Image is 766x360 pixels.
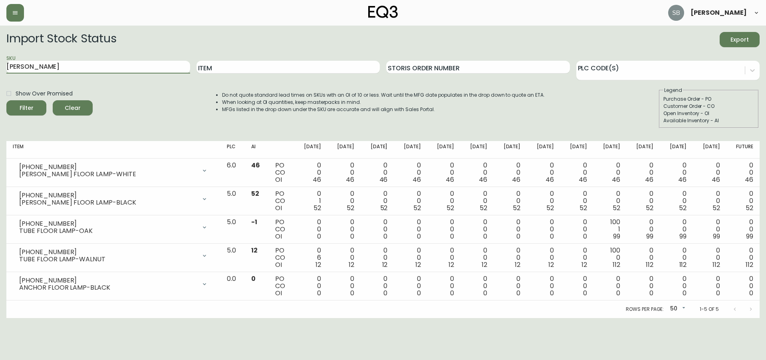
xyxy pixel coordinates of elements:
div: 50 [667,302,687,316]
div: 0 0 [334,190,354,212]
th: [DATE] [560,141,593,159]
div: [PHONE_NUMBER]TUBE FLOOR LAMP-OAK [13,219,214,236]
td: 5.0 [220,215,245,244]
th: [DATE] [693,141,726,159]
th: [DATE] [460,141,494,159]
th: [DATE] [627,141,660,159]
span: 12 [482,260,487,269]
span: 112 [679,260,687,269]
div: 0 0 [400,247,421,269]
div: 0 0 [533,219,554,240]
div: 0 0 [600,275,620,297]
span: Show Over Promised [16,90,73,98]
div: PO CO [275,190,288,212]
th: [DATE] [327,141,361,159]
span: 52 [314,203,321,213]
span: 46 [546,175,554,184]
span: 0 [317,232,321,241]
th: Item [6,141,220,159]
div: 0 0 [334,219,354,240]
span: OI [275,232,282,241]
div: 0 0 [500,247,520,269]
span: OI [275,260,282,269]
span: 12 [515,260,520,269]
div: ANCHOR FLOOR LAMP-BLACK [19,284,196,291]
div: 0 0 [301,219,321,240]
span: 99 [679,232,687,241]
div: 0 0 [301,162,321,183]
span: 0 [683,288,687,298]
div: [PERSON_NAME] FLOOR LAMP-BLACK [19,199,196,206]
div: 0 0 [633,190,653,212]
td: 0.0 [220,272,245,300]
div: 0 0 [467,247,487,269]
div: 100 1 [600,219,620,240]
div: 0 0 [533,190,554,212]
span: 46 [413,175,421,184]
span: 46 [479,175,487,184]
span: 52 [513,203,520,213]
span: 0 [649,288,653,298]
div: [PHONE_NUMBER]TUBE FLOOR LAMP-WALNUT [13,247,214,265]
img: logo [368,6,398,18]
div: [PERSON_NAME] FLOOR LAMP-WHITE [19,171,196,178]
div: 0 0 [567,219,587,240]
div: 0 0 [334,162,354,183]
h2: Import Stock Status [6,32,116,47]
th: [DATE] [294,141,327,159]
button: Filter [6,100,46,115]
span: 52 [546,203,554,213]
span: 0 [616,288,620,298]
span: 52 [646,203,653,213]
th: PLC [220,141,245,159]
span: 112 [712,260,720,269]
div: 0 0 [467,219,487,240]
span: 46 [579,175,587,184]
div: 100 0 [600,247,620,269]
div: 0 0 [600,162,620,183]
div: Available Inventory - AI [663,117,754,124]
span: 52 [712,203,720,213]
span: 0 [716,288,720,298]
div: 0 0 [400,162,421,183]
div: 0 0 [434,162,454,183]
div: 0 0 [699,162,720,183]
span: 12 [382,260,388,269]
div: 0 0 [500,162,520,183]
div: 0 0 [733,275,753,297]
span: 46 [678,175,687,184]
div: TUBE FLOOR LAMP-WALNUT [19,256,196,263]
div: [PHONE_NUMBER] [19,220,196,227]
div: 0 0 [567,275,587,297]
span: 0 [317,288,321,298]
span: 0 [251,274,256,283]
span: 0 [450,288,454,298]
div: 0 0 [400,275,421,297]
div: [PHONE_NUMBER] [19,277,196,284]
div: Purchase Order - PO [663,95,754,103]
img: 9d441cf7d49ccab74e0d560c7564bcc8 [668,5,684,21]
button: Clear [53,100,93,115]
th: AI [245,141,269,159]
div: PO CO [275,219,288,240]
span: 99 [613,232,620,241]
div: 0 0 [567,162,587,183]
li: Do not quote standard lead times on SKUs with an OI of 10 or less. Wait until the MFG date popula... [222,91,545,99]
div: 0 0 [533,247,554,269]
th: [DATE] [361,141,394,159]
div: 0 0 [733,219,753,240]
div: Open Inventory - OI [663,110,754,117]
span: 52 [746,203,753,213]
span: 112 [746,260,753,269]
div: TUBE FLOOR LAMP-OAK [19,227,196,235]
div: 0 0 [334,275,354,297]
button: Export [720,32,760,47]
span: 52 [480,203,487,213]
div: 0 0 [633,162,653,183]
div: PO CO [275,162,288,183]
span: 52 [447,203,454,213]
span: 0 [450,232,454,241]
div: 0 0 [633,275,653,297]
span: 0 [383,288,387,298]
div: PO CO [275,247,288,269]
